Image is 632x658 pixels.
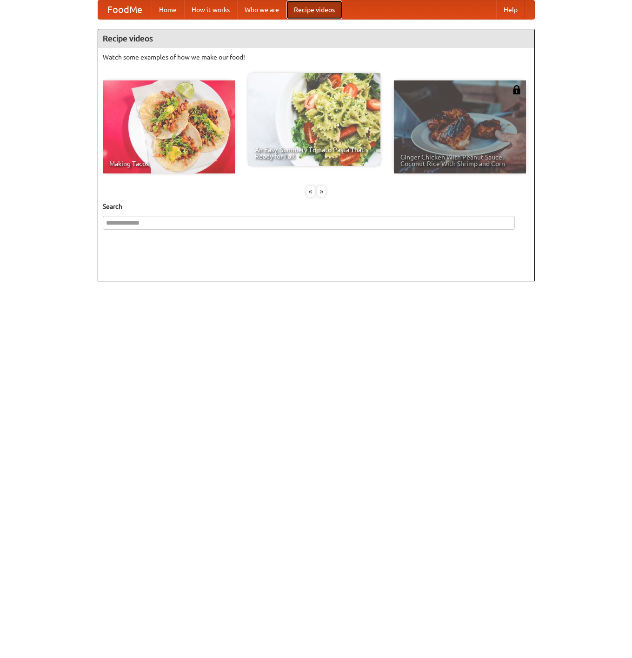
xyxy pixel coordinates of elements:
h4: Recipe videos [98,29,534,48]
a: Help [496,0,525,19]
a: Home [152,0,184,19]
span: An Easy, Summery Tomato Pasta That's Ready for Fall [255,146,374,160]
p: Watch some examples of how we make our food! [103,53,530,62]
div: « [306,186,315,197]
a: Who we are [237,0,286,19]
div: » [317,186,326,197]
a: FoodMe [98,0,152,19]
a: Recipe videos [286,0,342,19]
a: Making Tacos [103,80,235,173]
span: Making Tacos [109,160,228,167]
img: 483408.png [512,85,521,94]
h5: Search [103,202,530,211]
a: How it works [184,0,237,19]
a: An Easy, Summery Tomato Pasta That's Ready for Fall [248,73,380,166]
